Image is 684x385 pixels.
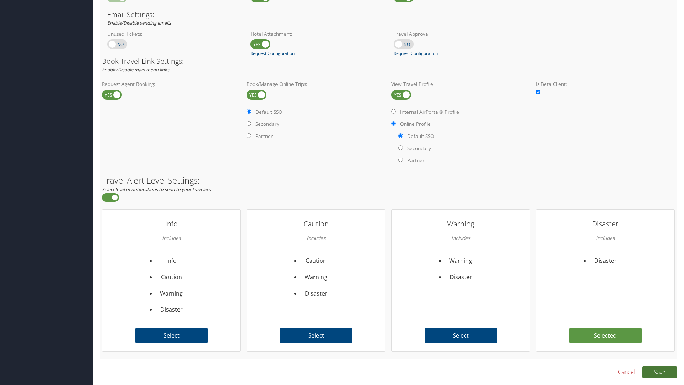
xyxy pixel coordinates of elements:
label: Hotel Attachment: [250,30,383,37]
li: Disaster [590,253,621,269]
li: Warning [301,269,332,286]
li: Disaster [301,286,332,302]
label: Default SSO [255,108,283,115]
li: Caution [301,253,332,269]
label: Internal AirPortal® Profile [400,108,459,115]
em: Includes [162,231,181,245]
h3: Email Settings: [107,11,669,18]
li: Info [156,253,187,269]
a: Request Configuration [250,50,295,57]
label: Travel Approval: [394,30,526,37]
label: Partner [255,133,273,140]
button: Save [642,366,677,378]
label: Partner [407,157,425,164]
li: Disaster [445,269,476,286]
label: Selected [569,328,642,343]
h2: Travel Alert Level Settings: [102,176,675,185]
em: Enable/Disable main menu links [102,66,169,73]
li: Warning [445,253,476,269]
label: Select [425,328,497,343]
label: Book/Manage Online Trips: [247,81,385,88]
label: Default SSO [407,133,434,140]
label: Select [280,328,352,343]
a: Request Configuration [394,50,438,57]
li: Warning [156,286,187,302]
li: Caution [156,269,187,286]
h3: Info [140,217,202,231]
a: Cancel [618,368,635,376]
em: Includes [307,231,325,245]
h3: Caution [285,217,347,231]
label: Is Beta Client: [536,81,675,88]
label: Online Profile [400,120,431,128]
em: Includes [596,231,615,245]
li: Disaster [156,302,187,318]
em: Includes [451,231,470,245]
label: Secondary [407,145,431,152]
label: Unused Tickets: [107,30,240,37]
h3: Disaster [574,217,636,231]
label: Secondary [255,120,279,128]
label: Select [135,328,208,343]
h3: Book Travel Link Settings: [102,58,675,65]
em: Select level of notifications to send to your travelers [102,186,211,192]
label: View Travel Profile: [391,81,530,88]
em: Enable/Disable sending emails [107,20,171,26]
h3: Warning [430,217,492,231]
label: Request Agent Booking: [102,81,241,88]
